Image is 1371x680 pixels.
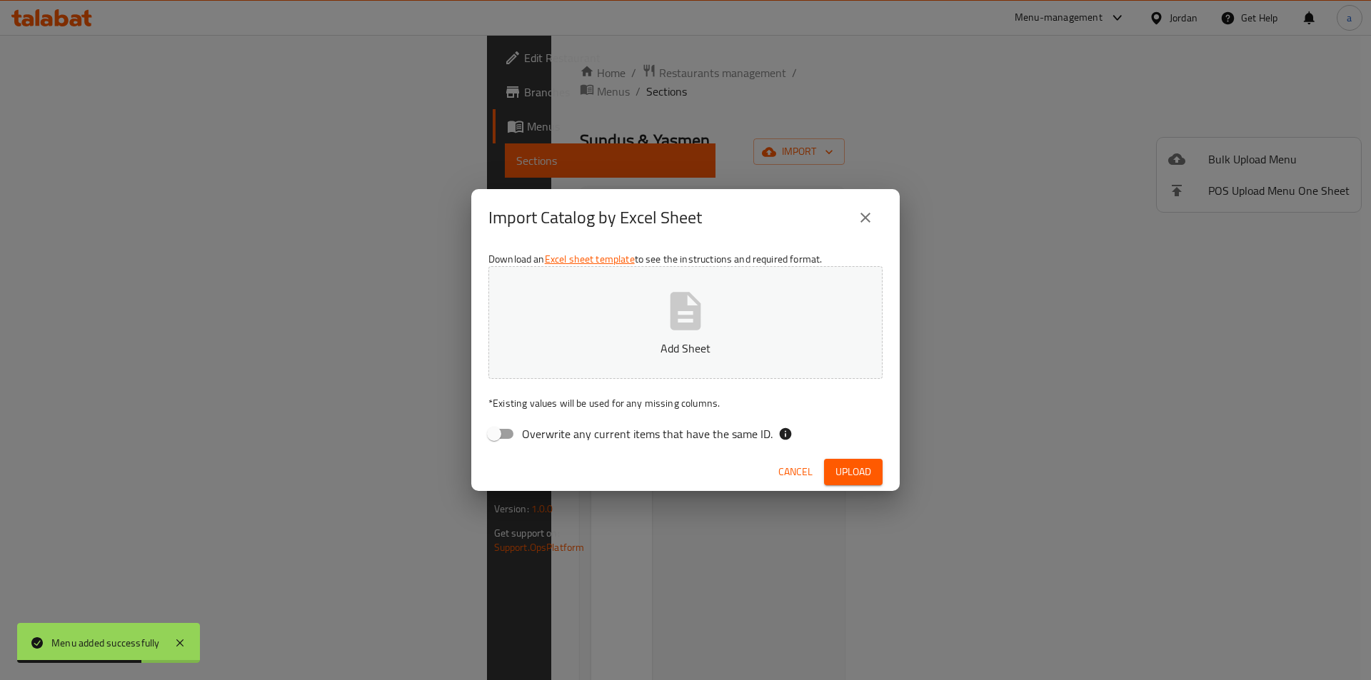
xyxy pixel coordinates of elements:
[51,635,160,651] div: Menu added successfully
[545,250,635,268] a: Excel sheet template
[511,340,860,357] p: Add Sheet
[778,427,793,441] svg: If the overwrite option isn't selected, then the items that match an existing ID will be ignored ...
[824,459,883,485] button: Upload
[778,463,813,481] span: Cancel
[835,463,871,481] span: Upload
[522,425,773,442] span: Overwrite any current items that have the same ID.
[488,266,883,379] button: Add Sheet
[848,201,883,235] button: close
[773,459,818,485] button: Cancel
[488,396,883,410] p: Existing values will be used for any missing columns.
[488,206,702,229] h2: Import Catalog by Excel Sheet
[471,246,900,453] div: Download an to see the instructions and required format.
